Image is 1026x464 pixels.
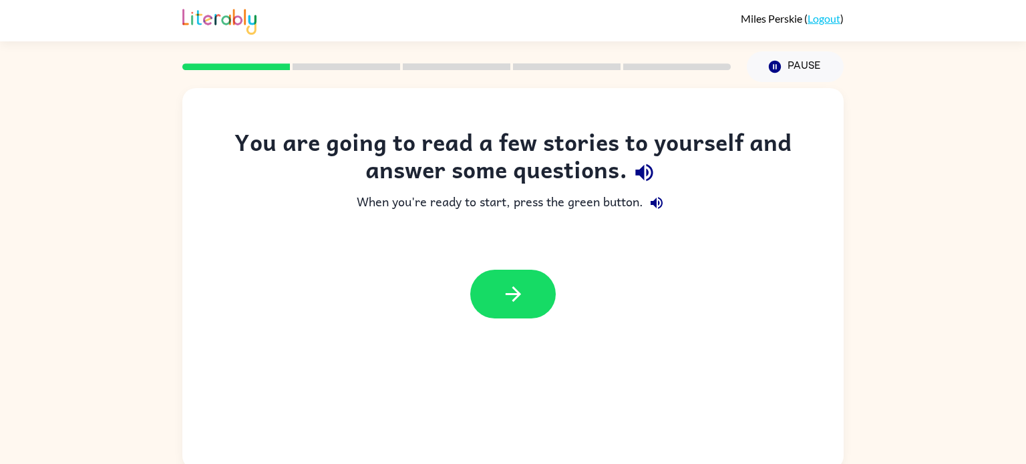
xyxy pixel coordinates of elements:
[741,12,844,25] div: ( )
[747,51,844,82] button: Pause
[808,12,840,25] a: Logout
[182,5,256,35] img: Literably
[741,12,804,25] span: Miles Perskie
[209,128,817,190] div: You are going to read a few stories to yourself and answer some questions.
[209,190,817,216] div: When you're ready to start, press the green button.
